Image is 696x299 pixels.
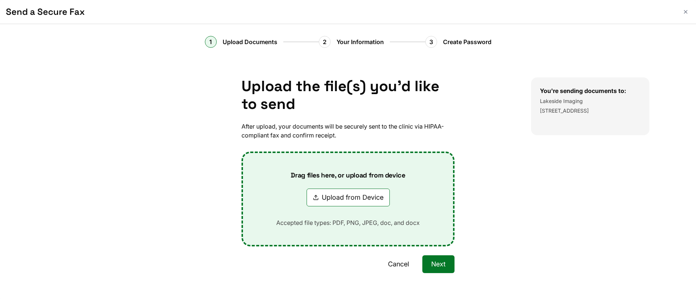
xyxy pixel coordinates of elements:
[264,218,432,227] p: Accepted file types: PDF, PNG, JPEG, doc, and docx
[540,107,641,114] p: [STREET_ADDRESS]
[205,36,217,48] div: 1
[307,189,390,206] button: Upload from Device
[241,77,455,113] h1: Upload the file(s) you'd like to send
[681,7,690,16] button: Close
[319,36,331,48] div: 2
[6,6,675,18] h1: Send a Secure Fax
[425,36,437,48] div: 3
[443,37,491,46] span: Create Password
[241,122,455,140] p: After upload, your documents will be securely sent to the clinic via HIPAA-compliant fax and conf...
[422,255,455,273] button: Next
[223,37,277,46] span: Upload Documents
[540,97,641,105] p: Lakeside Imaging
[337,37,384,46] span: Your Information
[279,171,417,180] p: Drag files here, or upload from device
[379,255,418,273] button: Cancel
[540,86,641,95] h3: You're sending documents to:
